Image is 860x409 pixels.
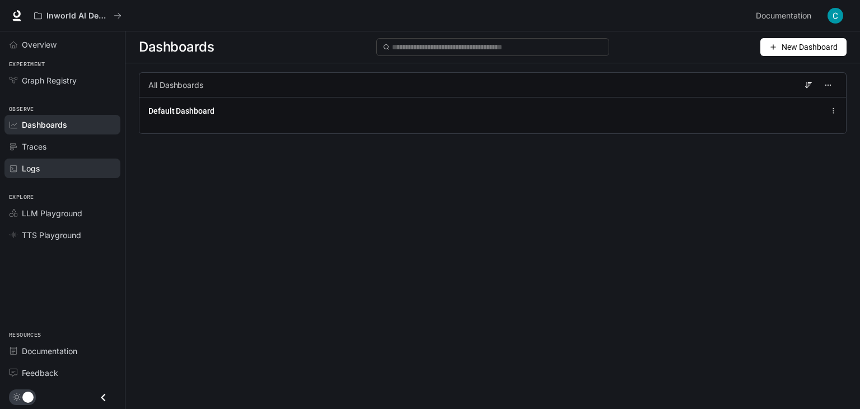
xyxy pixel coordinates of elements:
[22,75,77,86] span: Graph Registry
[46,11,109,21] p: Inworld AI Demos
[756,9,811,23] span: Documentation
[824,4,847,27] button: User avatar
[4,363,120,383] a: Feedback
[139,36,214,58] span: Dashboards
[22,367,58,379] span: Feedback
[4,35,120,54] a: Overview
[4,71,120,90] a: Graph Registry
[760,38,847,56] button: New Dashboard
[148,80,203,91] span: All Dashboards
[4,341,120,361] a: Documentation
[4,225,120,245] a: TTS Playground
[148,105,214,117] a: Default Dashboard
[751,4,820,27] a: Documentation
[22,119,67,131] span: Dashboards
[22,162,40,174] span: Logs
[4,137,120,156] a: Traces
[22,39,57,50] span: Overview
[29,4,127,27] button: All workspaces
[22,391,34,403] span: Dark mode toggle
[91,386,116,409] button: Close drawer
[22,229,81,241] span: TTS Playground
[22,345,77,357] span: Documentation
[782,41,838,53] span: New Dashboard
[828,8,843,24] img: User avatar
[22,141,46,152] span: Traces
[22,207,82,219] span: LLM Playground
[4,203,120,223] a: LLM Playground
[4,115,120,134] a: Dashboards
[4,159,120,178] a: Logs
